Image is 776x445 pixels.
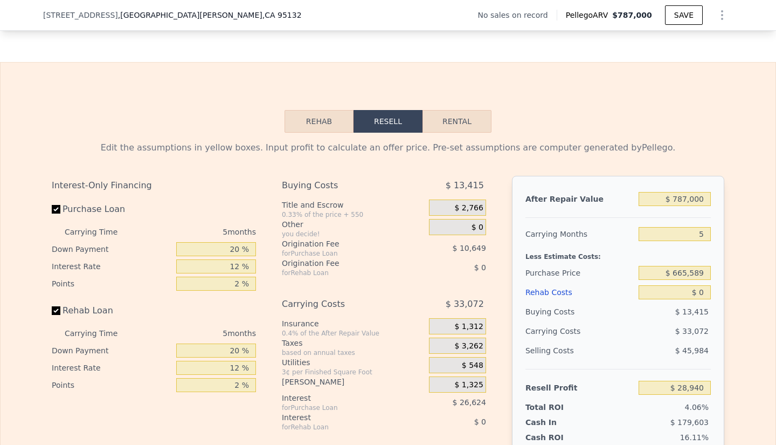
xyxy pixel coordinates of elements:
button: Show Options [711,4,733,26]
div: Utilities [282,357,425,368]
span: $ 0 [472,223,483,232]
div: Cash In [525,417,593,428]
div: 0.4% of the After Repair Value [282,329,425,338]
div: Carrying Months [525,224,634,244]
div: 5 months [139,325,256,342]
div: Other [282,219,425,230]
span: $ 1,312 [454,322,483,332]
div: 0.33% of the price + 550 [282,210,425,219]
span: $ 2,766 [454,203,483,213]
div: for Rehab Loan [282,269,402,277]
div: Origination Fee [282,258,402,269]
div: Points [52,275,172,292]
div: 5 months [139,223,256,241]
div: Carrying Costs [282,295,402,314]
div: Interest Rate [52,258,172,275]
label: Purchase Loan [52,200,172,219]
span: , [GEOGRAPHIC_DATA][PERSON_NAME] [118,10,302,20]
label: Rehab Loan [52,301,172,320]
div: Taxes [282,338,425,348]
span: $ 13,415 [675,307,709,316]
span: $ 13,415 [446,176,484,195]
input: Purchase Loan [52,205,60,214]
div: Buying Costs [525,302,634,321]
div: for Purchase Loan [282,249,402,258]
div: Resell Profit [525,378,634,398]
span: $ 33,072 [675,327,709,336]
span: $ 1,325 [454,380,483,390]
div: Buying Costs [282,176,402,195]
span: $ 3,262 [454,341,483,351]
div: Interest Rate [52,359,172,376]
div: After Repair Value [525,189,634,209]
span: 4.06% [685,403,709,412]
button: Resell [354,110,422,133]
div: Title and Escrow [282,200,425,210]
input: Rehab Loan [52,306,60,315]
span: $ 179,603 [670,418,709,427]
div: you decide! [282,230,425,238]
div: Interest-Only Financing [52,176,256,195]
div: Less Estimate Costs: [525,244,711,263]
div: Selling Costs [525,341,634,360]
div: for Rehab Loan [282,423,402,432]
span: $ 26,624 [453,398,486,407]
span: $ 0 [474,417,486,426]
div: Edit the assumptions in yellow boxes. Input profit to calculate an offer price. Pre-set assumptio... [52,141,724,154]
div: Carrying Costs [525,321,593,341]
span: [STREET_ADDRESS] [43,10,118,20]
span: 16.11% [680,433,709,442]
button: Rehab [285,110,354,133]
div: Carrying Time [65,325,135,342]
div: [PERSON_NAME] [282,376,425,387]
span: , CA 95132 [262,11,302,19]
button: SAVE [665,5,703,25]
span: $ 10,649 [453,244,486,252]
div: Total ROI [525,402,593,413]
span: $ 548 [462,361,483,371]
span: $ 45,984 [675,346,709,355]
span: Pellego ARV [566,10,613,20]
div: No sales on record [477,10,556,20]
button: Rental [422,110,491,133]
span: $ 33,072 [446,295,484,314]
div: Interest [282,412,402,423]
span: $ 0 [474,263,486,272]
div: based on annual taxes [282,348,425,357]
div: Down Payment [52,241,172,258]
span: $787,000 [612,11,652,19]
div: Origination Fee [282,238,402,249]
div: Carrying Time [65,223,135,241]
div: Points [52,376,172,394]
div: 3¢ per Finished Square Foot [282,368,425,376]
div: Purchase Price [525,263,634,283]
div: Down Payment [52,342,172,359]
div: Insurance [282,318,425,329]
div: for Purchase Loan [282,403,402,412]
div: Interest [282,393,402,403]
div: Cash ROI [525,432,603,443]
div: Rehab Costs [525,283,634,302]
